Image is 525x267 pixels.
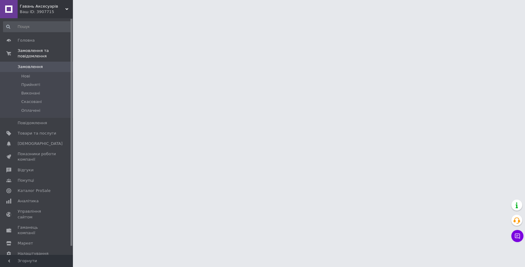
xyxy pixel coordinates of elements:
[21,108,40,113] span: Оплачені
[3,21,72,32] input: Пошук
[18,178,34,183] span: Покупці
[18,251,49,256] span: Налаштування
[18,198,39,204] span: Аналітика
[18,225,56,236] span: Гаманець компанії
[21,74,30,79] span: Нові
[18,38,35,43] span: Головна
[21,99,42,104] span: Скасовані
[18,48,73,59] span: Замовлення та повідомлення
[20,4,65,9] span: Гавань Аксесуарів
[18,141,63,146] span: [DEMOGRAPHIC_DATA]
[18,167,33,173] span: Відгуки
[511,230,523,242] button: Чат з покупцем
[18,188,50,193] span: Каталог ProSale
[18,209,56,220] span: Управління сайтом
[20,9,73,15] div: Ваш ID: 3907715
[18,64,43,70] span: Замовлення
[18,241,33,246] span: Маркет
[21,91,40,96] span: Виконані
[18,131,56,136] span: Товари та послуги
[21,82,40,87] span: Прийняті
[18,151,56,162] span: Показники роботи компанії
[18,120,47,126] span: Повідомлення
